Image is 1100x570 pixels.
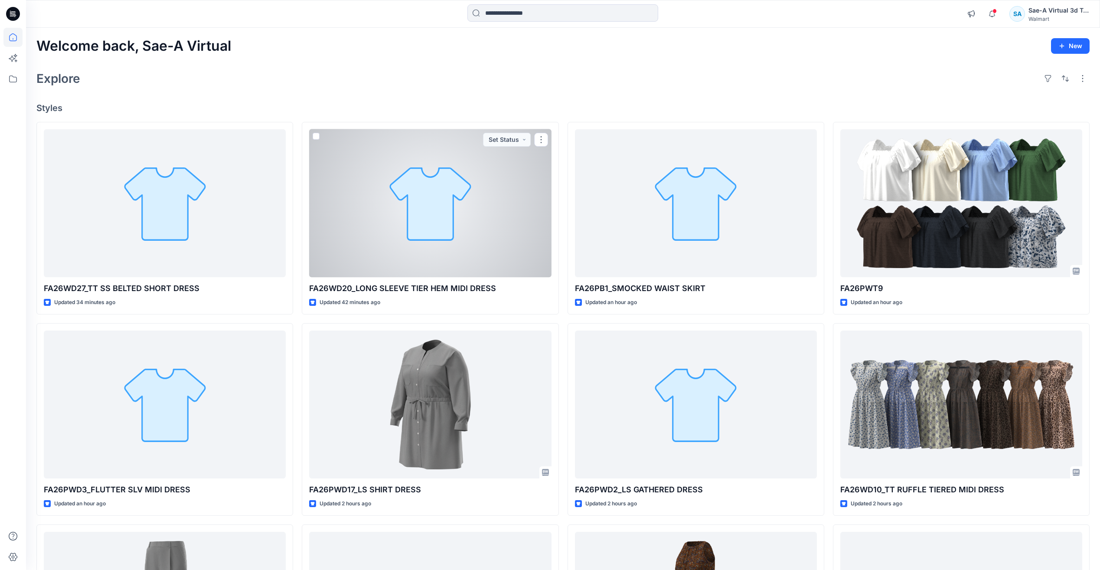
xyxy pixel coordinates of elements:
a: FA26PWD3_FLUTTER SLV MIDI DRESS [44,331,286,478]
p: Updated 2 hours ago [585,499,637,508]
a: FA26PWT9 [840,129,1082,277]
p: Updated an hour ago [54,499,106,508]
p: FA26PWD2_LS GATHERED DRESS [575,484,817,496]
a: FA26WD10_TT RUFFLE TIERED MIDI DRESS [840,331,1082,478]
p: Updated 42 minutes ago [320,298,380,307]
p: FA26PB1_SMOCKED WAIST SKIRT [575,282,817,295]
div: SA [1009,6,1025,22]
h2: Welcome back, Sae-A Virtual [36,38,231,54]
p: FA26PWD17_LS SHIRT DRESS [309,484,551,496]
a: FA26WD27_TT SS BELTED SHORT DRESS [44,129,286,277]
div: Sae-A Virtual 3d Team [1028,5,1089,16]
p: FA26PWT9 [840,282,1082,295]
p: FA26WD10_TT RUFFLE TIERED MIDI DRESS [840,484,1082,496]
p: FA26WD20_LONG SLEEVE TIER HEM MIDI DRESS [309,282,551,295]
p: FA26WD27_TT SS BELTED SHORT DRESS [44,282,286,295]
a: FA26PWD17_LS SHIRT DRESS [309,331,551,478]
p: FA26PWD3_FLUTTER SLV MIDI DRESS [44,484,286,496]
p: Updated 2 hours ago [851,499,902,508]
div: Walmart [1028,16,1089,22]
a: FA26PWD2_LS GATHERED DRESS [575,331,817,478]
p: Updated an hour ago [585,298,637,307]
h4: Styles [36,103,1090,113]
p: Updated 34 minutes ago [54,298,115,307]
p: Updated 2 hours ago [320,499,371,508]
a: FA26PB1_SMOCKED WAIST SKIRT [575,129,817,277]
a: FA26WD20_LONG SLEEVE TIER HEM MIDI DRESS [309,129,551,277]
p: Updated an hour ago [851,298,902,307]
button: New [1051,38,1090,54]
h2: Explore [36,72,80,85]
